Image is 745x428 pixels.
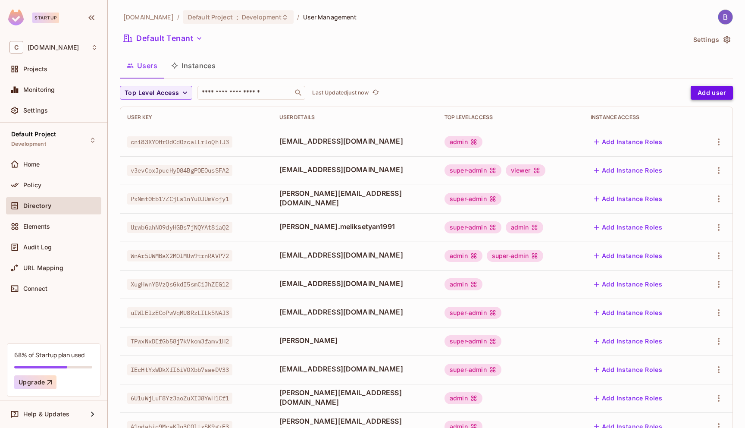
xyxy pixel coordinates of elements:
span: C [9,41,23,53]
span: Connect [23,285,47,292]
span: Monitoring [23,86,55,93]
img: Bradley Macnee [718,10,732,24]
button: Add Instance Roles [591,334,666,348]
span: [EMAIL_ADDRESS][DOMAIN_NAME] [279,165,431,174]
span: Development [242,13,282,21]
button: Instances [164,55,222,76]
span: cni83XYOHrOdCdOzcaILrIoQhTJ3 [127,136,232,148]
span: WnAr5UWMBaX2MOlMUw9trnRAVP72 [127,250,232,261]
li: / [177,13,179,21]
button: Settings [690,33,733,47]
div: User Key [127,114,266,121]
button: Add Instance Roles [591,135,666,149]
span: URL Mapping [23,264,63,271]
span: [EMAIL_ADDRESS][DOMAIN_NAME] [279,307,431,317]
button: Default Tenant [120,31,206,45]
button: refresh [370,88,381,98]
div: super-admin [444,193,501,205]
button: Add Instance Roles [591,363,666,377]
div: super-admin [444,221,501,233]
button: Add Instance Roles [591,192,666,206]
div: Instance Access [591,114,690,121]
span: uIWlElzECoPwVqMU8RzLILk5NAJ3 [127,307,232,318]
span: Projects [23,66,47,72]
span: Development [11,141,46,148]
button: Add Instance Roles [591,391,666,405]
div: super-admin [444,335,501,347]
span: Settings [23,107,48,114]
div: super-admin [444,364,501,376]
div: Startup [32,13,59,23]
div: admin [444,250,482,262]
div: admin [444,136,482,148]
span: Policy [23,182,41,189]
div: super-admin [444,164,501,176]
span: UrwbGahNO9dyHGBs7jNQYAt8iaQ2 [127,222,232,233]
div: viewer [506,164,545,176]
span: [EMAIL_ADDRESS][DOMAIN_NAME] [279,364,431,374]
span: IEcHtYxWDkXfI6iVOXbb7saeDV33 [127,364,232,375]
span: Help & Updates [23,411,69,418]
span: Default Project [188,13,233,21]
div: super-admin [444,307,501,319]
span: Elements [23,223,50,230]
div: Top Level Access [444,114,577,121]
span: Workspace: chalkboard.io [28,44,79,51]
button: Add Instance Roles [591,249,666,263]
button: Add Instance Roles [591,164,666,177]
span: [EMAIL_ADDRESS][DOMAIN_NAME] [279,250,431,260]
button: Add Instance Roles [591,220,666,234]
span: : [236,14,239,21]
div: admin [444,392,482,404]
span: TPwxNxDEfGb58j7kVkom3famv1H2 [127,336,232,347]
div: admin [506,221,544,233]
button: Add Instance Roles [591,277,666,291]
span: XugHwnYBVzQsGkdI5smCiJhZEG12 [127,279,232,290]
span: [EMAIL_ADDRESS][DOMAIN_NAME] [279,136,431,146]
div: admin [444,278,482,290]
button: Add user [691,86,733,100]
span: Audit Log [23,244,52,251]
span: User Management [303,13,357,21]
button: Users [120,55,164,76]
div: super-admin [487,250,544,262]
button: Top Level Access [120,86,192,100]
span: [PERSON_NAME][EMAIL_ADDRESS][DOMAIN_NAME] [279,388,431,407]
span: 6U1uWjLuF8Yz3aoZuXIJ8YwH1Cf1 [127,393,232,404]
div: User Details [279,114,431,121]
span: Click to refresh data [369,88,381,98]
li: / [297,13,299,21]
span: [EMAIL_ADDRESS][DOMAIN_NAME] [279,279,431,288]
span: Directory [23,202,51,209]
span: [PERSON_NAME][EMAIL_ADDRESS][DOMAIN_NAME] [279,189,431,208]
span: Home [23,161,40,168]
button: Add Instance Roles [591,306,666,320]
img: SReyMgAAAABJRU5ErkJggg== [8,9,24,25]
span: Default Project [11,131,56,138]
p: Last Updated just now [312,89,369,96]
button: Upgrade [14,375,56,389]
span: the active workspace [123,13,174,21]
div: 68% of Startup plan used [14,351,85,359]
span: PxNmt0Eb17ZCjLs1nYuDJUmVojy1 [127,193,232,205]
span: refresh [372,88,379,97]
span: v3evCoxJpucHyD84BgPOEOusSFA2 [127,165,232,176]
span: [PERSON_NAME].meliksetyan1991 [279,222,431,231]
span: Top Level Access [125,88,179,98]
span: [PERSON_NAME] [279,336,431,345]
